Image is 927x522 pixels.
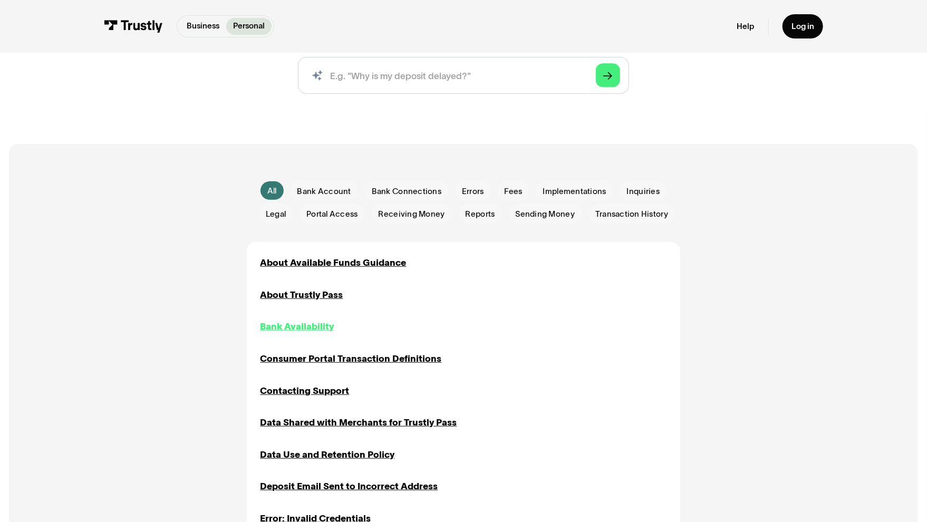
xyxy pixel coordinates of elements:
[297,186,351,197] span: Bank Account
[543,186,606,197] span: Implementations
[372,186,441,197] span: Bank Connections
[298,57,629,93] form: Search
[505,186,523,197] span: Fees
[260,448,395,461] a: Data Use and Retention Policy
[306,208,358,220] span: Portal Access
[260,256,407,269] a: About Available Funds Guidance
[226,18,272,34] a: Personal
[260,181,284,200] a: All
[266,208,286,220] span: Legal
[260,384,350,398] a: Contacting Support
[298,57,629,93] input: search
[260,320,334,333] a: Bank Availability
[595,208,668,220] span: Transaction History
[516,208,575,220] span: Sending Money
[260,288,343,302] a: About Trustly Pass
[737,21,755,32] a: Help
[233,20,265,32] p: Personal
[247,180,681,224] form: Email Form
[104,20,163,33] img: Trustly Logo
[260,415,457,429] a: Data Shared with Merchants for Trustly Pass
[627,186,660,197] span: Inquiries
[260,479,438,493] a: Deposit Email Sent to Incorrect Address
[462,186,484,197] span: Errors
[791,21,814,32] div: Log in
[466,208,495,220] span: Reports
[783,14,824,38] a: Log in
[267,185,277,197] div: All
[379,208,445,220] span: Receiving Money
[180,18,226,34] a: Business
[260,352,442,365] a: Consumer Portal Transaction Definitions
[187,20,219,32] p: Business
